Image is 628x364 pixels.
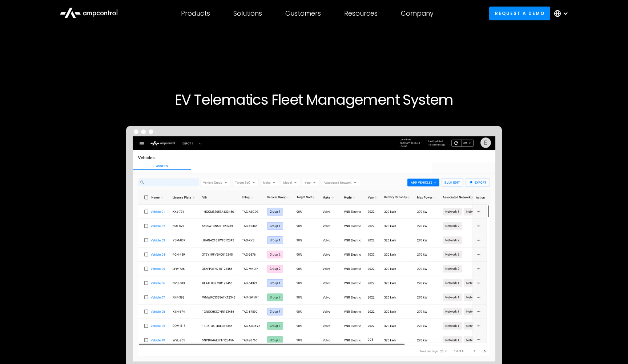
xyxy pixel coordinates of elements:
div: Company [401,9,434,17]
div: Resources [344,9,378,17]
div: Solutions [233,9,262,17]
a: Request a demo [489,7,550,20]
div: Customers [285,9,321,17]
h1: EV Telematics Fleet Management System [93,91,535,108]
div: Products [181,9,210,17]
